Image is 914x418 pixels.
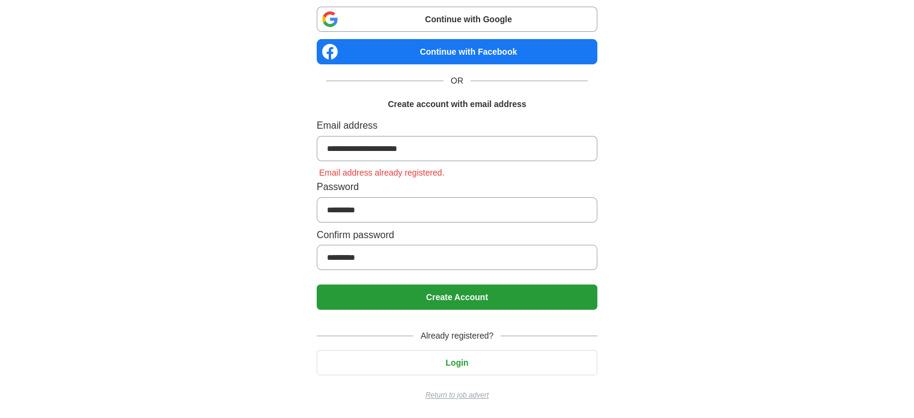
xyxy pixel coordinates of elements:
[317,179,597,195] label: Password
[317,168,447,177] span: Email address already registered.
[413,329,501,342] span: Already registered?
[317,358,597,367] a: Login
[317,39,597,64] a: Continue with Facebook
[317,350,597,375] button: Login
[388,97,526,111] h1: Create account with email address
[443,74,471,87] span: OR
[317,118,597,134] label: Email address
[317,227,597,243] label: Confirm password
[317,284,597,310] button: Create Account
[317,390,597,401] a: Return to job advert
[317,7,597,32] a: Continue with Google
